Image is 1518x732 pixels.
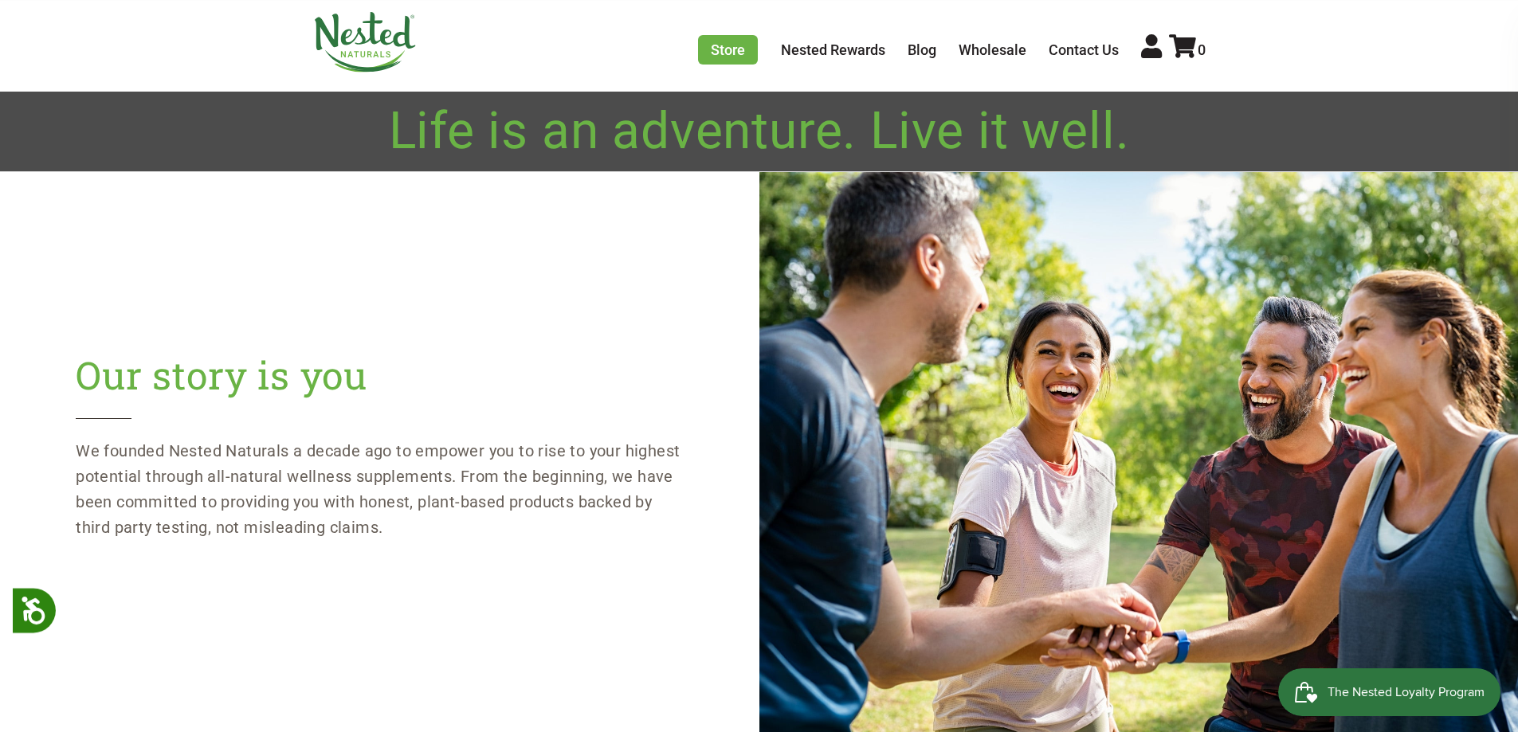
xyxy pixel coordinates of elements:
[698,35,758,65] a: Store
[76,351,683,419] h2: Our story is you
[1198,41,1206,58] span: 0
[908,41,936,58] a: Blog
[781,41,885,58] a: Nested Rewards
[959,41,1026,58] a: Wholesale
[1169,41,1206,58] a: 0
[1278,668,1502,716] iframe: Button to open loyalty program pop-up
[76,438,683,540] p: We founded Nested Naturals a decade ago to empower you to rise to your highest potential through ...
[313,12,417,72] img: Nested Naturals
[1049,41,1119,58] a: Contact Us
